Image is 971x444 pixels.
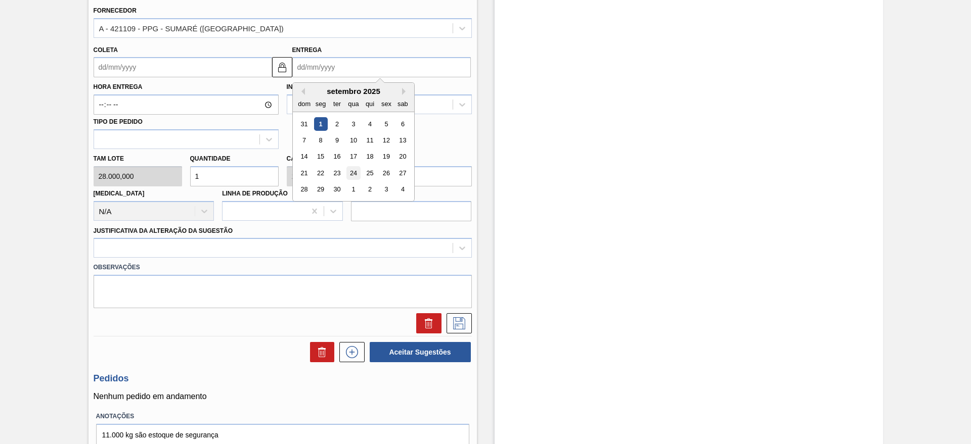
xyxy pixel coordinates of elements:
[330,133,343,147] div: Choose terça-feira, 9 de setembro de 2025
[314,183,327,196] div: Choose segunda-feira, 29 de setembro de 2025
[379,133,393,147] div: Choose sexta-feira, 12 de setembro de 2025
[346,97,360,111] div: qua
[94,80,279,94] label: Hora Entrega
[96,409,469,424] label: Anotações
[395,133,409,147] div: Choose sábado, 13 de setembro de 2025
[395,117,409,131] div: Choose sábado, 6 de setembro de 2025
[94,227,233,234] label: Justificativa da Alteração da Sugestão
[330,183,343,196] div: Choose terça-feira, 30 de setembro de 2025
[411,313,442,333] div: Excluir Sugestão
[276,61,288,73] img: locked
[363,133,376,147] div: Choose quinta-feira, 11 de setembro de 2025
[94,152,182,166] label: Tam lote
[363,97,376,111] div: qui
[363,183,376,196] div: Choose quinta-feira, 2 de outubro de 2025
[363,150,376,164] div: Choose quinta-feira, 18 de setembro de 2025
[314,97,327,111] div: seg
[297,117,311,131] div: Choose domingo, 31 de agosto de 2025
[330,150,343,164] div: Choose terça-feira, 16 de setembro de 2025
[363,166,376,180] div: Choose quinta-feira, 25 de setembro de 2025
[346,166,360,180] div: Choose quarta-feira, 24 de setembro de 2025
[297,183,311,196] div: Choose domingo, 28 de setembro de 2025
[297,150,311,164] div: Choose domingo, 14 de setembro de 2025
[297,97,311,111] div: dom
[94,57,272,77] input: dd/mm/yyyy
[305,342,334,362] div: Excluir Sugestões
[292,46,322,54] label: Entrega
[293,87,414,95] div: setembro 2025
[99,24,284,32] div: A - 421109 - PPG - SUMARÉ ([GEOGRAPHIC_DATA])
[365,341,472,363] div: Aceitar Sugestões
[314,166,327,180] div: Choose segunda-feira, 22 de setembro de 2025
[334,342,365,362] div: Nova sugestão
[395,183,409,196] div: Choose sábado, 4 de outubro de 2025
[287,83,319,90] label: Incoterm
[370,342,471,362] button: Aceitar Sugestões
[379,183,393,196] div: Choose sexta-feira, 3 de outubro de 2025
[395,166,409,180] div: Choose sábado, 27 de setembro de 2025
[272,57,292,77] button: locked
[190,155,231,162] label: Quantidade
[94,190,145,197] label: [MEDICAL_DATA]
[330,166,343,180] div: Choose terça-feira, 23 de setembro de 2025
[330,117,343,131] div: Choose terça-feira, 2 de setembro de 2025
[287,155,313,162] label: Carros
[442,313,472,333] div: Salvar Sugestão
[395,97,409,111] div: sab
[363,117,376,131] div: Choose quinta-feira, 4 de setembro de 2025
[346,117,360,131] div: Choose quarta-feira, 3 de setembro de 2025
[314,133,327,147] div: Choose segunda-feira, 8 de setembro de 2025
[402,88,409,95] button: Next Month
[346,150,360,164] div: Choose quarta-feira, 17 de setembro de 2025
[296,116,411,198] div: month 2025-09
[314,117,327,131] div: Choose segunda-feira, 1 de setembro de 2025
[379,117,393,131] div: Choose sexta-feira, 5 de setembro de 2025
[379,166,393,180] div: Choose sexta-feira, 26 de setembro de 2025
[94,118,143,125] label: Tipo de pedido
[94,260,472,275] label: Observações
[314,150,327,164] div: Choose segunda-feira, 15 de setembro de 2025
[298,88,305,95] button: Previous Month
[297,133,311,147] div: Choose domingo, 7 de setembro de 2025
[346,133,360,147] div: Choose quarta-feira, 10 de setembro de 2025
[222,190,288,197] label: Linha de Produção
[379,150,393,164] div: Choose sexta-feira, 19 de setembro de 2025
[379,97,393,111] div: sex
[346,183,360,196] div: Choose quarta-feira, 1 de outubro de 2025
[94,7,137,14] label: Fornecedor
[292,57,471,77] input: dd/mm/yyyy
[330,97,343,111] div: ter
[94,46,118,54] label: Coleta
[94,373,472,384] h3: Pedidos
[297,166,311,180] div: Choose domingo, 21 de setembro de 2025
[94,392,472,401] p: Nenhum pedido em andamento
[395,150,409,164] div: Choose sábado, 20 de setembro de 2025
